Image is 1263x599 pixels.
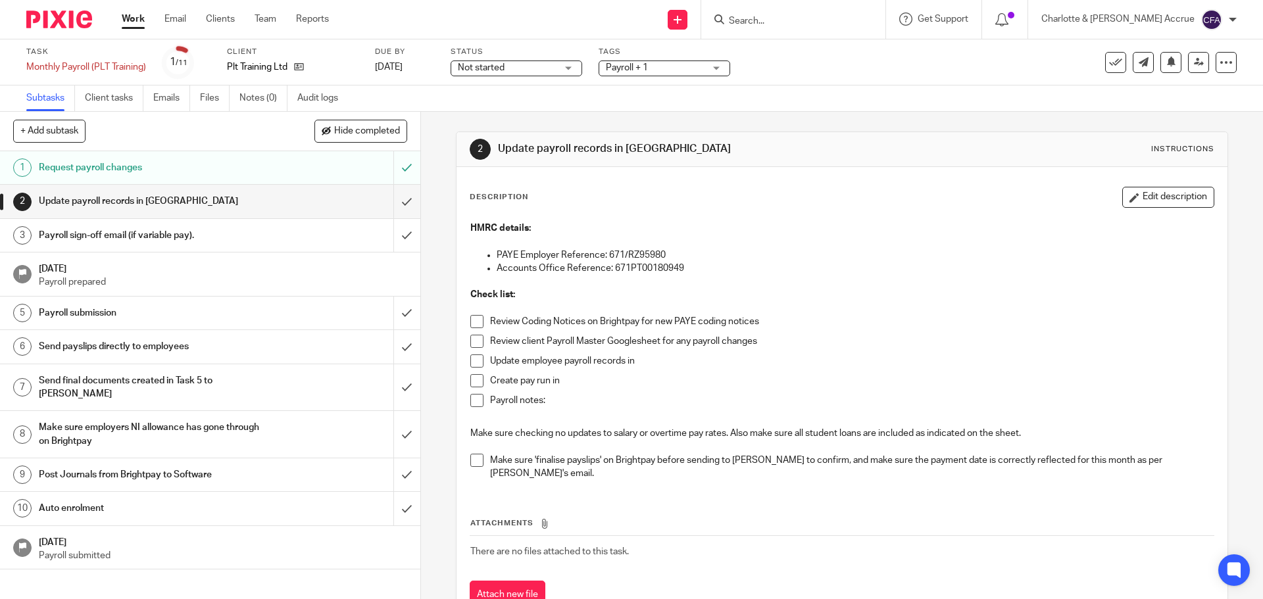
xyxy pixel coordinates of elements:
[375,47,434,57] label: Due by
[13,378,32,396] div: 7
[39,371,266,404] h1: Send final documents created in Task 5 to [PERSON_NAME]
[490,454,1213,481] p: Make sure 'finalise payslips' on Brightpay before sending to [PERSON_NAME] to confirm, and make s...
[39,337,266,356] h1: Send payslips directly to employees
[39,259,407,276] h1: [DATE]
[255,12,276,26] a: Team
[122,12,145,26] a: Work
[497,262,1213,275] p: Accounts Office Reference: 671PT00180949
[26,47,146,57] label: Task
[490,394,1213,407] p: Payroll notes:
[470,290,515,299] strong: Check list:
[1201,9,1222,30] img: svg%3E
[375,62,403,72] span: [DATE]
[490,354,1213,368] p: Update employee payroll records in
[13,337,32,356] div: 6
[296,12,329,26] a: Reports
[39,158,266,178] h1: Request payroll changes
[1122,187,1214,208] button: Edit description
[39,191,266,211] h1: Update payroll records in [GEOGRAPHIC_DATA]
[13,226,32,245] div: 3
[26,60,146,74] div: Monthly Payroll (PLT Training)
[39,303,266,323] h1: Payroll submission
[153,85,190,111] a: Emails
[26,11,92,28] img: Pixie
[206,12,235,26] a: Clients
[470,547,629,556] span: There are no files attached to this task.
[1151,144,1214,155] div: Instructions
[39,226,266,245] h1: Payroll sign-off email (if variable pay).
[39,549,407,562] p: Payroll submitted
[26,85,75,111] a: Subtasks
[334,126,400,137] span: Hide completed
[39,418,266,451] h1: Make sure employers NI allowance has gone through on Brightpay
[39,533,407,549] h1: [DATE]
[13,466,32,484] div: 9
[227,47,359,57] label: Client
[13,499,32,517] div: 10
[13,425,32,444] div: 8
[200,85,230,111] a: Files
[176,59,187,66] small: /11
[470,192,528,203] p: Description
[39,465,266,485] h1: Post Journals from Brightpay to Software
[39,498,266,518] h1: Auto enrolment
[728,16,846,28] input: Search
[227,60,287,74] p: Plt Training Ltd
[458,63,505,72] span: Not started
[470,519,533,527] span: Attachments
[490,374,1213,387] p: Create pay run in
[490,315,1213,328] p: Review Coding Notices on Brightpay for new PAYE coding notices
[599,47,730,57] label: Tags
[164,12,186,26] a: Email
[490,335,1213,348] p: Review client Payroll Master Googlesheet for any payroll changes
[314,120,407,142] button: Hide completed
[497,249,1213,262] p: PAYE Employer Reference: 671/RZ95980
[13,120,86,142] button: + Add subtask
[239,85,287,111] a: Notes (0)
[451,47,582,57] label: Status
[470,139,491,160] div: 2
[13,158,32,177] div: 1
[918,14,968,24] span: Get Support
[498,142,870,156] h1: Update payroll records in [GEOGRAPHIC_DATA]
[39,276,407,289] p: Payroll prepared
[297,85,348,111] a: Audit logs
[1041,12,1195,26] p: Charlotte & [PERSON_NAME] Accrue
[13,193,32,211] div: 2
[170,55,187,70] div: 1
[606,63,648,72] span: Payroll + 1
[470,427,1213,440] p: Make sure checking no updates to salary or overtime pay rates. Also make sure all student loans a...
[85,85,143,111] a: Client tasks
[13,304,32,322] div: 5
[470,224,531,233] strong: HMRC details:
